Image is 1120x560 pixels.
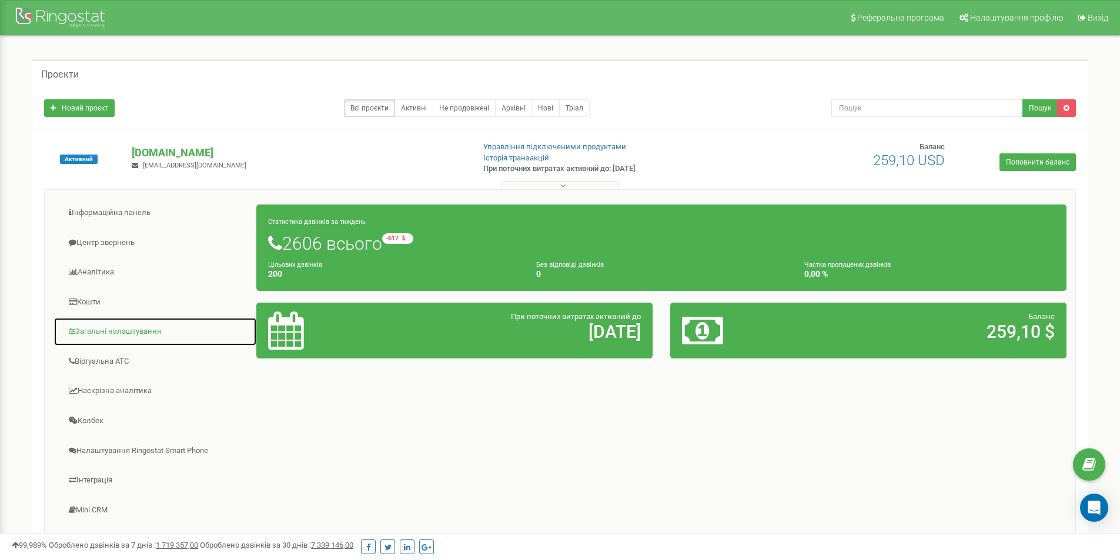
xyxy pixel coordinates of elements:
[54,377,257,405] a: Наскрізна аналітика
[382,233,413,244] small: -617
[394,99,433,117] a: Активні
[433,99,496,117] a: Не продовжені
[200,541,353,549] span: Оброблено дзвінків за 30 днів :
[54,258,257,287] a: Аналiтика
[60,155,98,164] span: Активний
[54,437,257,465] a: Налаштування Ringostat Smart Phone
[268,218,366,226] small: Статистика дзвінків за тиждень
[132,145,464,160] p: [DOMAIN_NAME]
[143,162,246,169] span: [EMAIL_ADDRESS][DOMAIN_NAME]
[54,288,257,317] a: Кошти
[311,541,353,549] u: 7 339 146,00
[999,153,1076,171] a: Поповнити баланс
[483,163,728,175] p: При поточних витратах активний до: [DATE]
[483,142,626,151] a: Управління підключеними продуктами
[495,99,532,117] a: Архівні
[920,142,945,151] span: Баланс
[268,270,519,279] h4: 200
[44,99,115,117] a: Новий проєкт
[268,233,1055,253] h1: 2606 всього
[54,229,257,257] a: Центр звернень
[531,99,560,117] a: Нові
[54,317,257,346] a: Загальні налаштування
[156,541,198,549] u: 1 719 357,00
[873,152,945,169] span: 259,10 USD
[268,261,322,269] small: Цільових дзвінків
[49,541,198,549] span: Оброблено дзвінків за 7 днів :
[483,153,549,162] a: Історія транзакцій
[12,541,47,549] span: 99,989%
[857,13,944,22] span: Реферальна програма
[344,99,395,117] a: Всі проєкти
[54,347,257,376] a: Віртуальна АТС
[1028,312,1055,321] span: Баланс
[804,261,891,269] small: Частка пропущених дзвінків
[559,99,590,117] a: Тріал
[41,69,79,80] h5: Проєкти
[1080,494,1108,522] div: Open Intercom Messenger
[536,261,604,269] small: Без відповіді дзвінків
[54,496,257,525] a: Mini CRM
[1022,99,1058,117] button: Пошук
[511,312,641,321] span: При поточних витратах активний до
[536,270,787,279] h4: 0
[54,407,257,435] a: Колбек
[54,199,257,227] a: Інформаційна панель
[831,99,1023,117] input: Пошук
[1088,13,1108,22] span: Вихід
[970,13,1063,22] span: Налаштування профілю
[812,322,1055,341] h2: 259,10 $
[54,466,257,495] a: Інтеграція
[54,525,257,554] a: [PERSON_NAME]
[398,322,641,341] h2: [DATE]
[804,270,1055,279] h4: 0,00 %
